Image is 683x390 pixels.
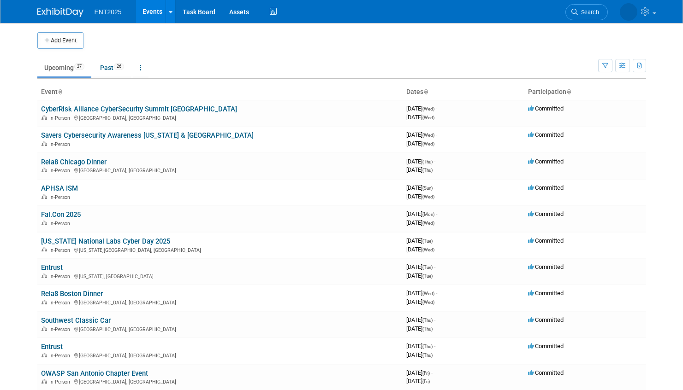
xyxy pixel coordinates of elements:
[114,63,124,70] span: 26
[42,115,47,120] img: In-Person Event
[41,263,63,272] a: Entrust
[422,194,434,199] span: (Wed)
[436,290,437,297] span: -
[406,193,434,200] span: [DATE]
[434,263,435,270] span: -
[406,166,433,173] span: [DATE]
[528,105,564,112] span: Committed
[49,300,73,306] span: In-Person
[434,237,435,244] span: -
[528,210,564,217] span: Committed
[406,298,434,305] span: [DATE]
[422,133,434,138] span: (Wed)
[49,353,73,359] span: In-Person
[42,141,47,146] img: In-Person Event
[406,140,434,147] span: [DATE]
[41,316,111,325] a: Southwest Classic Car
[74,63,84,70] span: 27
[41,131,254,140] a: Savers Cybersecurity Awareness [US_STATE] & [GEOGRAPHIC_DATA]
[422,371,430,376] span: (Fri)
[436,131,437,138] span: -
[422,106,434,111] span: (Wed)
[406,210,437,217] span: [DATE]
[422,159,433,164] span: (Thu)
[93,59,131,76] a: Past26
[49,247,73,253] span: In-Person
[37,59,91,76] a: Upcoming27
[41,290,103,298] a: Rela8 Boston Dinner
[41,343,63,351] a: Entrust
[41,105,237,113] a: CyberRisk Alliance CyberSecurity Summit [GEOGRAPHIC_DATA]
[434,316,435,323] span: -
[49,141,73,147] span: In-Person
[422,212,434,217] span: (Mon)
[422,221,434,226] span: (Wed)
[620,3,637,21] img: Rose Bodin
[528,369,564,376] span: Committed
[406,158,435,165] span: [DATE]
[42,221,47,225] img: In-Person Event
[42,326,47,331] img: In-Person Event
[422,318,433,323] span: (Thu)
[37,32,83,49] button: Add Event
[422,141,434,146] span: (Wed)
[434,343,435,349] span: -
[42,379,47,384] img: In-Person Event
[95,8,122,16] span: ENT2025
[422,274,433,279] span: (Tue)
[434,158,435,165] span: -
[528,290,564,297] span: Committed
[41,369,148,378] a: OWASP San Antonio Chapter Event
[565,4,608,20] a: Search
[406,378,430,384] span: [DATE]
[49,194,73,200] span: In-Person
[42,300,47,304] img: In-Person Event
[41,158,107,166] a: Rela8 Chicago Dinner
[528,343,564,349] span: Committed
[49,379,73,385] span: In-Person
[528,316,564,323] span: Committed
[406,237,435,244] span: [DATE]
[403,84,524,100] th: Dates
[406,272,433,279] span: [DATE]
[42,194,47,199] img: In-Person Event
[423,88,428,95] a: Sort by Start Date
[422,265,433,270] span: (Tue)
[42,274,47,278] img: In-Person Event
[42,247,47,252] img: In-Person Event
[436,105,437,112] span: -
[49,274,73,279] span: In-Person
[422,353,433,358] span: (Thu)
[37,84,403,100] th: Event
[406,325,433,332] span: [DATE]
[422,379,430,384] span: (Fri)
[41,246,399,253] div: [US_STATE][GEOGRAPHIC_DATA], [GEOGRAPHIC_DATA]
[406,246,434,253] span: [DATE]
[41,325,399,332] div: [GEOGRAPHIC_DATA], [GEOGRAPHIC_DATA]
[406,114,434,121] span: [DATE]
[41,237,170,245] a: [US_STATE] National Labs Cyber Day 2025
[41,166,399,174] div: [GEOGRAPHIC_DATA], [GEOGRAPHIC_DATA]
[406,343,435,349] span: [DATE]
[422,239,433,244] span: (Tue)
[41,378,399,385] div: [GEOGRAPHIC_DATA], [GEOGRAPHIC_DATA]
[58,88,62,95] a: Sort by Event Name
[406,131,437,138] span: [DATE]
[422,247,434,252] span: (Wed)
[41,351,399,359] div: [GEOGRAPHIC_DATA], [GEOGRAPHIC_DATA]
[422,168,433,173] span: (Thu)
[422,115,434,120] span: (Wed)
[436,210,437,217] span: -
[49,221,73,227] span: In-Person
[566,88,571,95] a: Sort by Participation Type
[528,158,564,165] span: Committed
[524,84,646,100] th: Participation
[49,115,73,121] span: In-Person
[528,184,564,191] span: Committed
[49,326,73,332] span: In-Person
[49,168,73,174] span: In-Person
[528,263,564,270] span: Committed
[431,369,433,376] span: -
[42,168,47,172] img: In-Person Event
[528,131,564,138] span: Committed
